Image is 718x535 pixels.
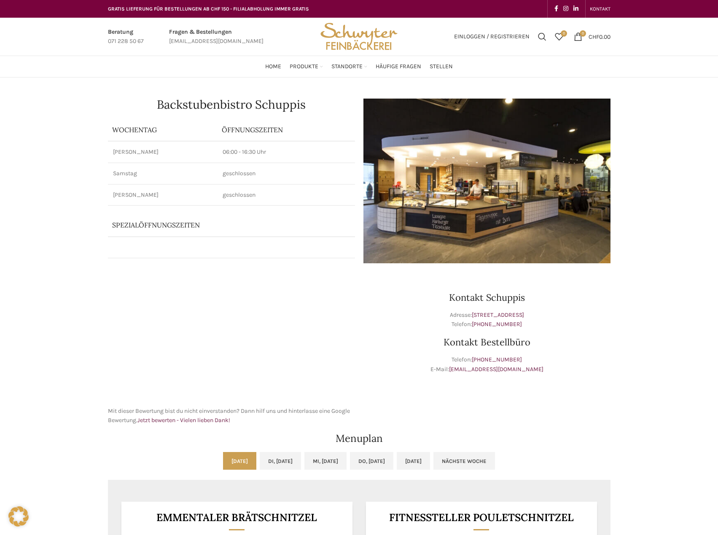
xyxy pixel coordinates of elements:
[304,452,347,470] a: Mi, [DATE]
[108,272,355,398] iframe: schwyter schuppis
[112,220,310,230] p: Spezialöffnungszeiten
[561,30,567,37] span: 0
[472,321,522,328] a: [PHONE_NUMBER]
[472,311,524,318] a: [STREET_ADDRESS]
[112,125,213,134] p: Wochentag
[113,148,212,156] p: [PERSON_NAME]
[132,512,342,523] h3: Emmentaler Brätschnitzel
[222,125,351,134] p: ÖFFNUNGSZEITEN
[113,191,212,199] p: [PERSON_NAME]
[397,452,430,470] a: [DATE]
[331,63,363,71] span: Standorte
[472,356,522,363] a: [PHONE_NUMBER]
[104,58,615,75] div: Main navigation
[363,337,610,347] h3: Kontakt Bestellbüro
[552,3,561,15] a: Facebook social link
[430,58,453,75] a: Stellen
[570,28,615,45] a: 0 CHF0.00
[265,58,281,75] a: Home
[223,191,350,199] p: geschlossen
[290,63,318,71] span: Produkte
[363,355,610,374] p: Telefon: E-Mail:
[376,512,586,523] h3: Fitnessteller Pouletschnitzel
[223,452,256,470] a: [DATE]
[223,169,350,178] p: geschlossen
[265,63,281,71] span: Home
[317,32,400,40] a: Site logo
[363,310,610,329] p: Adresse: Telefon:
[376,58,421,75] a: Häufige Fragen
[317,18,400,56] img: Bäckerei Schwyter
[534,28,551,45] a: Suchen
[433,452,495,470] a: Nächste Woche
[586,0,615,17] div: Secondary navigation
[551,28,567,45] div: Meine Wunschliste
[590,0,610,17] a: KONTAKT
[580,30,586,37] span: 0
[589,33,610,40] bdi: 0.00
[108,99,355,110] h1: Backstubenbistro Schuppis
[108,433,610,444] h2: Menuplan
[108,27,144,46] a: Infobox link
[108,6,309,12] span: GRATIS LIEFERUNG FÜR BESTELLUNGEN AB CHF 150 - FILIALABHOLUNG IMMER GRATIS
[449,366,543,373] a: [EMAIL_ADDRESS][DOMAIN_NAME]
[350,452,393,470] a: Do, [DATE]
[113,169,212,178] p: Samstag
[590,6,610,12] span: KONTAKT
[450,28,534,45] a: Einloggen / Registrieren
[290,58,323,75] a: Produkte
[561,3,571,15] a: Instagram social link
[108,407,355,425] p: Mit dieser Bewertung bist du nicht einverstanden? Dann hilf uns und hinterlasse eine Google Bewer...
[454,34,530,40] span: Einloggen / Registrieren
[331,58,367,75] a: Standorte
[589,33,599,40] span: CHF
[551,28,567,45] a: 0
[169,27,264,46] a: Infobox link
[376,63,421,71] span: Häufige Fragen
[363,293,610,302] h3: Kontakt Schuppis
[571,3,581,15] a: Linkedin social link
[260,452,301,470] a: Di, [DATE]
[223,148,350,156] p: 06:00 - 16:30 Uhr
[137,417,230,424] a: Jetzt bewerten - Vielen lieben Dank!
[430,63,453,71] span: Stellen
